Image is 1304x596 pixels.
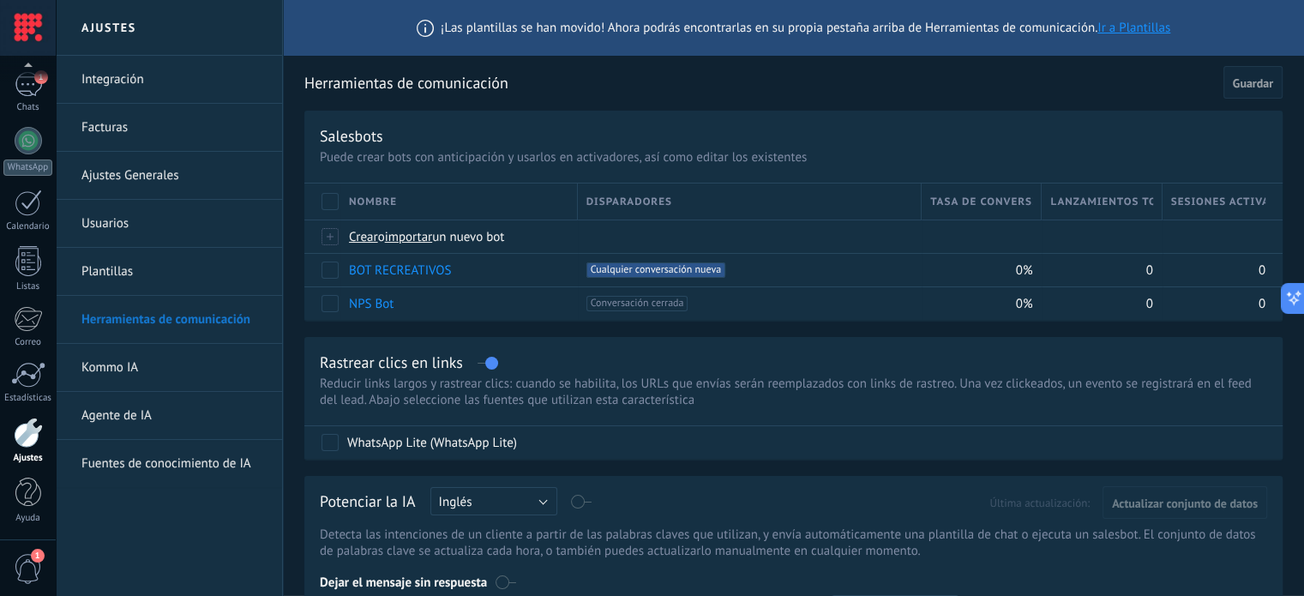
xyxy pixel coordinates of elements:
div: Ayuda [3,513,53,524]
div: Estadísticas [3,393,53,404]
li: Fuentes de conocimiento de IA [56,440,282,487]
div: Ajustes [3,453,53,464]
span: Lanzamientos totales [1050,194,1152,210]
a: Integración [81,56,265,104]
span: 0 [1145,296,1152,312]
div: Salesbots [320,126,383,146]
span: 0 [1145,262,1152,279]
span: Disparadores [586,194,672,210]
span: 1 [31,549,45,563]
li: Herramientas de comunicación [56,296,282,344]
a: BOT RECREATIVOS [349,262,451,279]
div: Rastrear clics en links [320,352,463,372]
a: Agente de IA [81,392,265,440]
div: 0 [1163,254,1265,286]
a: Kommo IA [81,344,265,392]
span: Crear [349,229,378,245]
a: NPS Bot [349,296,394,312]
span: Conversación cerrada [586,296,688,311]
p: Puede crear bots con anticipación y usarlos en activadores, así como editar los existentes [320,149,1267,166]
a: Ir a Plantillas [1097,20,1170,36]
span: ¡Las plantillas se han movido! Ahora podrás encontrarlas en su propia pestaña arriba de Herramien... [441,20,1170,36]
a: Plantillas [81,248,265,296]
div: 0 [1163,287,1265,320]
span: 0 [1259,262,1265,279]
div: WhatsApp [3,160,52,176]
li: Kommo IA [56,344,282,392]
div: 0% [922,254,1033,286]
span: Cualquier conversación nueva [586,262,725,278]
li: Facturas [56,104,282,152]
h2: Herramientas de comunicación [304,66,1217,100]
li: Plantillas [56,248,282,296]
li: Ajustes Generales [56,152,282,200]
span: 0 [1259,296,1265,312]
li: Usuarios [56,200,282,248]
div: Calendario [3,221,53,232]
div: 0 [1042,254,1153,286]
a: Ajustes Generales [81,152,265,200]
div: Dejar el mensaje sin respuesta [320,563,1267,595]
div: 0 [1042,287,1153,320]
a: Herramientas de comunicación [81,296,265,344]
span: Inglés [439,494,472,510]
button: Guardar [1223,66,1283,99]
span: 0% [1016,262,1033,279]
li: Agente de IA [56,392,282,440]
span: 0% [1016,296,1033,312]
div: Potenciar la IA [320,491,416,518]
div: Listas [3,281,53,292]
span: importar [385,229,433,245]
span: Nombre [349,194,397,210]
span: o [378,229,385,245]
a: Facturas [81,104,265,152]
span: un nuevo bot [432,229,504,245]
li: Integración [56,56,282,104]
span: Tasa de conversión [930,194,1032,210]
div: WhatsApp Lite (WhatsApp Lite) [347,435,517,452]
a: Fuentes de conocimiento de IA [81,440,265,488]
span: Sesiones activas [1171,194,1265,210]
span: Guardar [1233,77,1273,89]
div: Chats [3,102,53,113]
a: Usuarios [81,200,265,248]
p: Reducir links largos y rastrear clics: cuando se habilita, los URLs que envías serán reemplazados... [320,376,1267,408]
p: Detecta las intenciones de un cliente a partir de las palabras claves que utilizan, y envía autom... [320,527,1267,559]
div: Correo [3,337,53,348]
button: Inglés [430,487,557,515]
div: 0% [922,287,1033,320]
